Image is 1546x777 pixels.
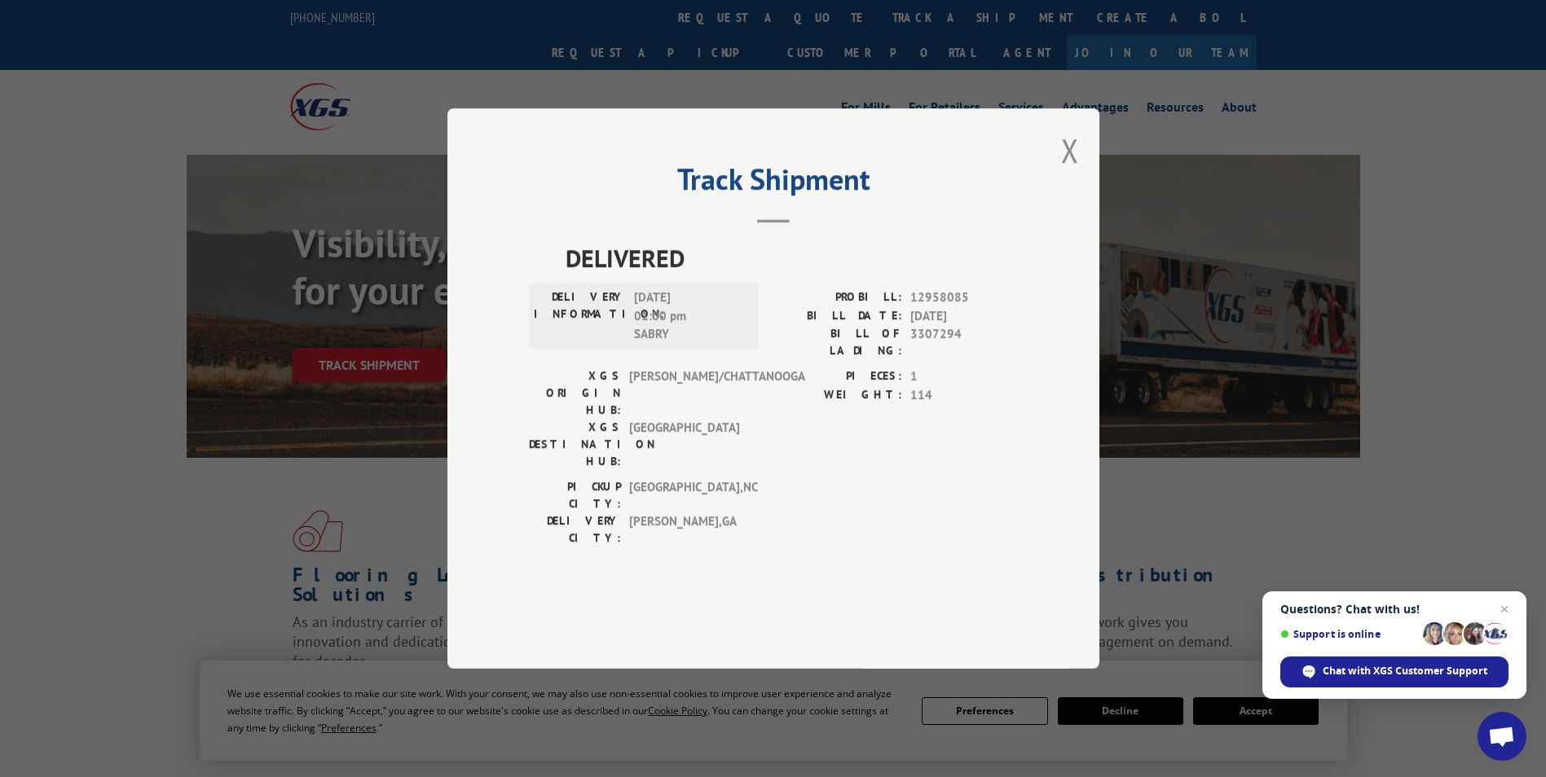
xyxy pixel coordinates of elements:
span: Close chat [1495,599,1514,619]
label: XGS DESTINATION HUB: [529,419,621,470]
label: PROBILL: [773,288,902,307]
div: Chat with XGS Customer Support [1280,656,1509,687]
div: Open chat [1478,712,1526,761]
label: DELIVERY CITY: [529,512,621,547]
label: PIECES: [773,367,902,386]
span: Questions? Chat with us! [1280,603,1509,616]
label: PICKUP CITY: [529,478,621,512]
label: DELIVERY INFORMATION: [534,288,626,344]
span: [GEOGRAPHIC_DATA] , NC [629,478,739,512]
span: [PERSON_NAME]/CHATTANOOGA [629,367,739,419]
label: BILL DATE: [773,307,902,326]
span: [DATE] [910,307,1018,326]
span: 12958085 [910,288,1018,307]
button: Close modal [1061,129,1079,172]
span: [DATE] 01:00 pm SABRY [634,288,744,344]
span: [GEOGRAPHIC_DATA] [629,419,739,470]
h2: Track Shipment [529,168,1018,199]
label: WEIGHT: [773,386,902,405]
label: XGS ORIGIN HUB: [529,367,621,419]
span: 114 [910,386,1018,405]
span: Chat with XGS Customer Support [1323,664,1487,678]
span: [PERSON_NAME] , GA [629,512,739,547]
span: Support is online [1280,628,1417,640]
span: 1 [910,367,1018,386]
span: DELIVERED [566,239,1018,276]
span: 3307294 [910,325,1018,359]
label: BILL OF LADING: [773,325,902,359]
